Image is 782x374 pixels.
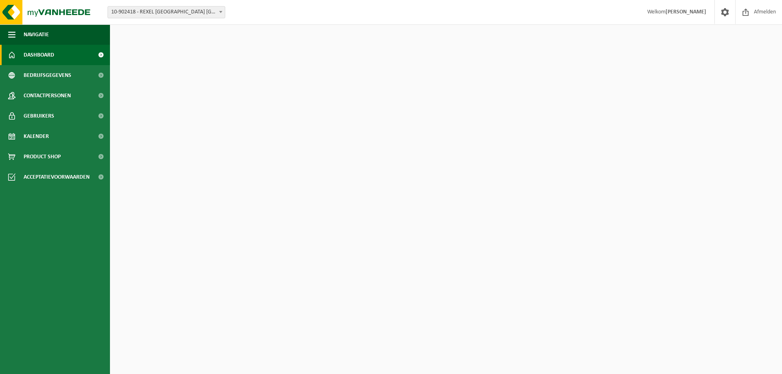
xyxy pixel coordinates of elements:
[108,6,225,18] span: 10-902418 - REXEL BELGIUM NV - MERKSEM
[24,24,49,45] span: Navigatie
[24,167,90,187] span: Acceptatievoorwaarden
[24,106,54,126] span: Gebruikers
[666,9,706,15] strong: [PERSON_NAME]
[24,126,49,147] span: Kalender
[24,85,71,106] span: Contactpersonen
[24,65,71,85] span: Bedrijfsgegevens
[4,356,136,374] iframe: chat widget
[24,147,61,167] span: Product Shop
[24,45,54,65] span: Dashboard
[108,7,225,18] span: 10-902418 - REXEL BELGIUM NV - MERKSEM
